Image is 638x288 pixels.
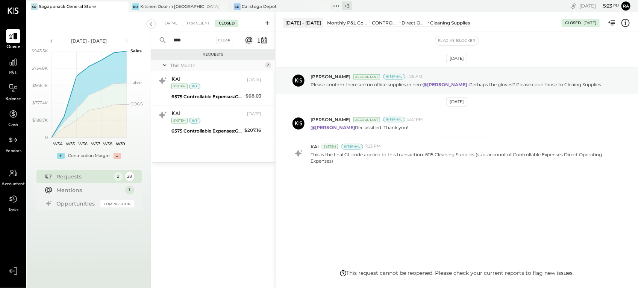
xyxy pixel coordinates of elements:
div: Sagaponack General Store [39,4,96,10]
div: Closed [215,20,238,27]
span: Tasks [8,207,18,214]
span: Balance [5,96,21,103]
div: [DATE] - [DATE] [57,38,121,44]
div: 6575 Controllable Expenses:General & Administrative Expenses:Office Supplies & Expenses [171,93,243,101]
text: 0 [45,135,48,140]
div: 2 [265,62,271,68]
div: SG [31,3,38,10]
div: - [114,153,121,159]
div: [DATE] [247,77,261,83]
div: Accountant [353,74,380,79]
div: Opportunities [57,200,97,207]
span: 5 : 23 [597,2,612,9]
span: Queue [6,44,20,51]
p: This is the final GL code applied to this transaction: 6115:Cleaning Supplies (sub-account of Con... [311,151,616,164]
a: Queue [0,29,26,51]
a: Balance [0,81,26,103]
div: CD [234,3,241,10]
span: pm [613,3,620,8]
div: For Me [159,20,182,27]
text: W38 [103,141,112,146]
div: Coming Soon [100,200,134,207]
div: System [322,144,338,149]
div: Kitchen Door in [GEOGRAPHIC_DATA] [140,4,219,10]
button: Flag as Blocker [435,36,479,45]
div: Mentions [57,186,121,194]
div: $68.03 [246,92,261,100]
text: W39 [115,141,125,146]
span: Vendors [5,148,21,155]
span: [PERSON_NAME] [311,116,350,123]
a: Accountant [0,166,26,188]
p: Please confirm there are no office supplies in here . Perhaps the gloves? Please code those to Cl... [311,81,602,88]
div: [DATE] [446,97,467,107]
div: [DATE] [247,111,261,117]
div: Internal [383,74,405,79]
div: int [189,118,200,123]
text: $377.4K [32,100,48,105]
div: KAI [171,76,180,84]
strong: @[PERSON_NAME] [311,125,355,130]
div: $207.16 [244,126,261,134]
a: Cash [0,107,26,129]
text: COGS [130,101,143,107]
span: [PERSON_NAME] [311,73,350,80]
div: [DATE] [446,54,467,63]
text: Labor [130,80,142,85]
text: $188.7K [32,117,48,123]
div: CONTROLLABLE EXPENSES [372,20,398,26]
text: W36 [78,141,87,146]
div: Contribution Margin [68,153,110,159]
text: W35 [66,141,75,146]
a: P&L [0,55,26,77]
span: 1:26 AM [407,74,423,80]
div: 6575 Controllable Expenses:General & Administrative Expenses:Office Supplies & Expenses [171,127,242,135]
text: Sales [130,48,142,53]
div: Requests [155,52,271,57]
text: $566.1K [32,83,48,88]
div: Internal [341,144,363,149]
div: 2 [114,172,123,181]
div: + 3 [342,2,352,10]
div: System [171,84,188,89]
text: W34 [53,141,63,146]
p: Reclassified. Thank you! [311,124,408,131]
div: Direct Operating Expenses [402,20,426,26]
span: KAI [311,143,319,150]
div: copy link [570,2,577,10]
div: 28 [125,172,134,181]
div: KD [132,3,139,10]
span: Cash [8,122,18,129]
div: Monthly P&L Comparison [327,20,368,26]
a: Vendors [0,133,26,155]
div: Requests [57,173,110,180]
text: W37 [91,141,100,146]
div: [DATE] [583,20,596,26]
strong: @[PERSON_NAME] [423,82,467,87]
div: Cleaning Supplies [430,20,470,26]
span: Accountant [2,181,25,188]
div: Internal [383,117,405,122]
div: + [57,153,65,159]
text: $754.8K [32,66,48,71]
div: Accountant [353,117,380,122]
span: 5:57 PM [407,117,423,123]
div: Clear [216,37,233,44]
div: For Client [183,20,214,27]
span: 7:23 PM [365,143,381,149]
div: [DATE] [579,2,620,9]
div: This Month [170,62,263,69]
button: Ra [621,2,630,11]
div: 1 [125,186,134,195]
div: int [189,84,200,89]
div: Calistoga Depot [242,4,277,10]
div: Closed [565,20,581,26]
a: Tasks [0,192,26,214]
text: $943.5K [32,48,48,53]
div: System [171,118,188,123]
span: P&L [9,70,18,77]
div: [DATE] - [DATE] [283,18,323,27]
div: KAI [171,110,180,118]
